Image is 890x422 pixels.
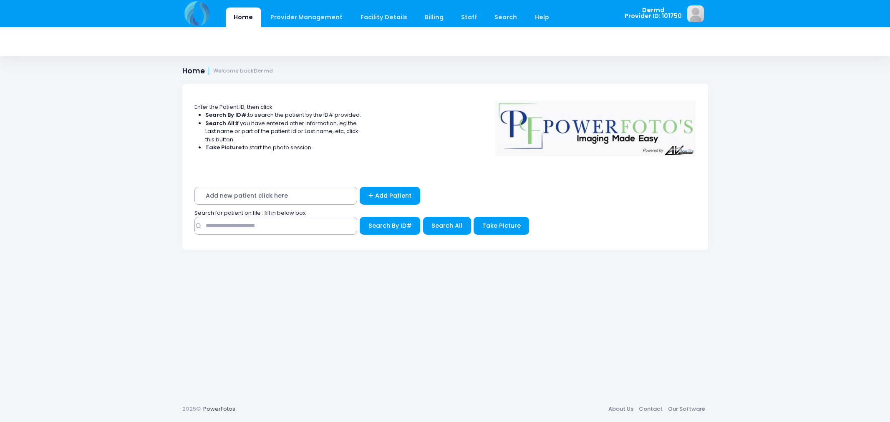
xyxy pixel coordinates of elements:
[182,67,273,75] h1: Home
[636,402,666,417] a: Contact
[482,221,521,230] span: Take Picture
[205,119,236,127] strong: Search All:
[205,119,361,144] li: If you have entered other information, eg the Last name or part of the patient id or Last name, e...
[416,8,451,27] a: Billing
[527,8,557,27] a: Help
[194,187,357,205] span: Add new patient click here
[182,405,201,413] span: 2025©
[213,68,273,74] small: Welcome back
[487,8,525,27] a: Search
[205,111,361,119] li: to search the patient by the ID# provided.
[205,143,361,152] li: to start the photo session.
[423,217,471,235] button: Search All
[226,8,261,27] a: Home
[194,103,272,111] span: Enter the Patient ID, then click
[491,95,700,156] img: Logo
[360,187,420,205] a: Add Patient
[203,405,235,413] a: PowerFotos
[431,221,462,230] span: Search All
[666,402,708,417] a: Our Software
[687,5,704,22] img: image
[625,7,682,19] span: Dermd Provider ID: 101750
[368,221,412,230] span: Search By ID#
[606,402,636,417] a: About Us
[194,209,307,217] span: Search for patient on file : fill in below box;
[262,8,351,27] a: Provider Management
[453,8,485,27] a: Staff
[360,217,420,235] button: Search By ID#
[205,111,248,119] strong: Search By ID#:
[254,67,273,74] strong: Dermd
[205,143,243,151] strong: Take Picture:
[352,8,415,27] a: Facility Details
[474,217,529,235] button: Take Picture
